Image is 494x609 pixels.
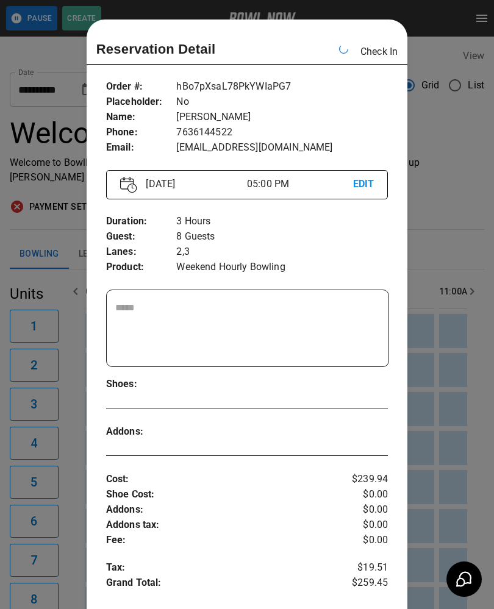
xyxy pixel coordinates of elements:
[176,94,388,110] p: No
[176,229,388,244] p: 8 Guests
[106,377,177,392] p: Shoes :
[176,214,388,229] p: 3 Hours
[106,229,177,244] p: Guest :
[341,518,388,533] p: $0.00
[247,177,353,191] p: 05:00 PM
[106,260,177,275] p: Product :
[176,140,388,155] p: [EMAIL_ADDRESS][DOMAIN_NAME]
[341,472,388,487] p: $239.94
[106,94,177,110] p: Placeholder :
[176,260,388,275] p: Weekend Hourly Bowling
[176,79,388,94] p: hBo7pXsaL78PkYWIaPG7
[106,110,177,125] p: Name :
[176,125,388,140] p: 7636144522
[106,214,177,229] p: Duration :
[341,533,388,548] p: $0.00
[106,140,177,155] p: Email :
[106,560,341,575] p: Tax :
[106,125,177,140] p: Phone :
[106,575,341,594] p: Grand Total :
[341,560,388,575] p: $19.51
[106,424,177,440] p: Addons :
[353,177,374,192] p: EDIT
[106,244,177,260] p: Lanes :
[341,575,388,594] p: $259.45
[341,487,388,502] p: $0.00
[141,177,247,191] p: [DATE]
[106,533,341,548] p: Fee :
[106,518,341,533] p: Addons tax :
[176,110,388,125] p: [PERSON_NAME]
[341,502,388,518] p: $0.00
[106,472,341,487] p: Cost :
[120,177,137,193] img: Vector
[176,244,388,260] p: 2,3
[106,487,341,502] p: Shoe Cost :
[106,79,177,94] p: Order # :
[96,39,216,59] p: Reservation Detail
[360,45,398,59] p: Check In
[106,502,341,518] p: Addons :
